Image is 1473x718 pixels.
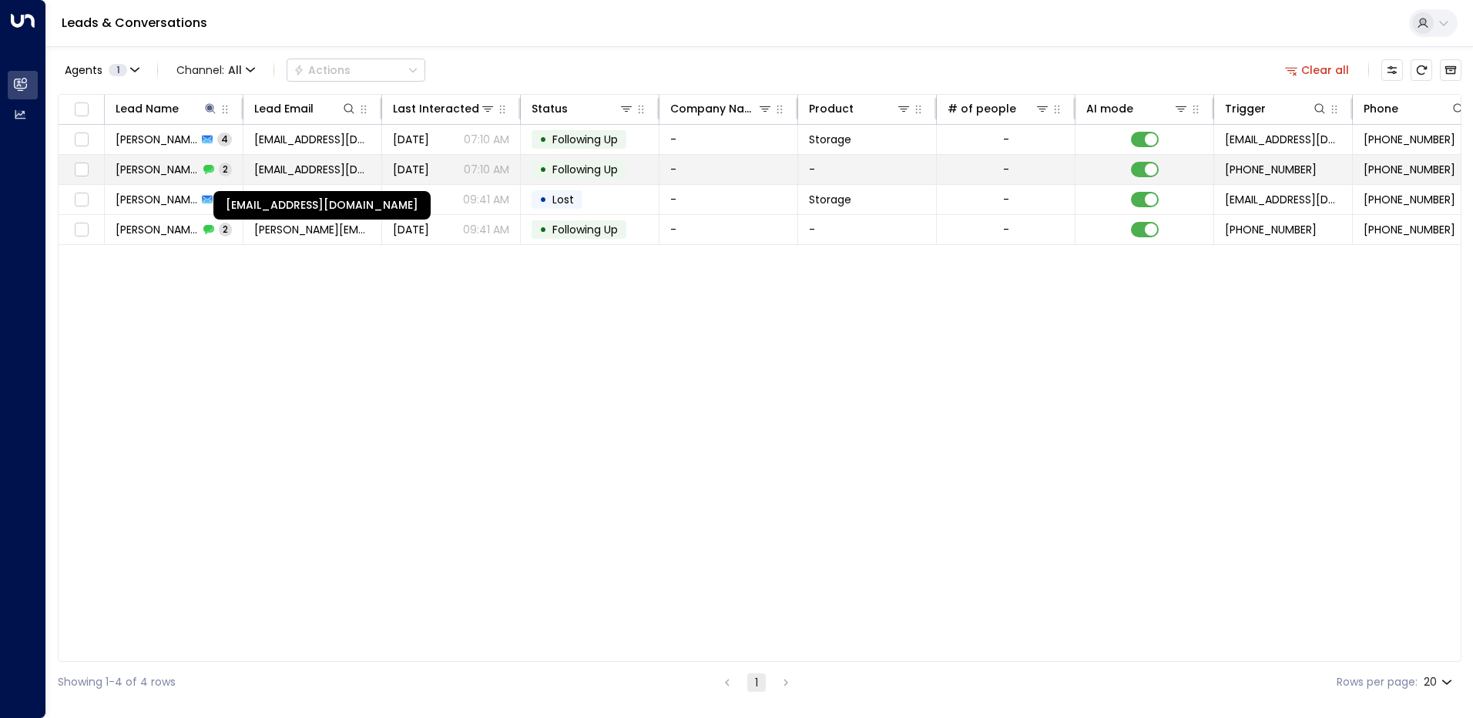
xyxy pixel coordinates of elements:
span: Aug 26, 2025 [393,162,429,177]
div: - [1003,162,1009,177]
div: • [539,126,547,153]
span: Following Up [552,222,618,237]
span: +447395288634 [1225,162,1317,177]
div: • [539,156,547,183]
span: Erik Jorgensen [116,192,197,207]
div: Company Name [670,99,773,118]
button: page 1 [747,673,766,692]
nav: pagination navigation [717,673,796,692]
div: Product [809,99,911,118]
span: Jul 24, 2025 [393,222,429,237]
td: - [798,155,937,184]
span: Storage [809,192,851,207]
span: Refresh [1411,59,1432,81]
p: 07:10 AM [464,132,509,147]
td: - [659,185,798,214]
button: Agents1 [58,59,145,81]
td: - [798,215,937,244]
span: Toggle select all [72,100,91,119]
div: # of people [948,99,1016,118]
span: Toggle select row [72,160,91,179]
span: Erik Jorgensen [116,222,199,237]
span: Storage [809,132,851,147]
div: Product [809,99,854,118]
div: Phone [1364,99,1466,118]
p: 09:41 AM [463,192,509,207]
span: +447759876247 [1364,192,1455,207]
div: 20 [1424,671,1455,693]
p: 09:41 AM [463,222,509,237]
div: Lead Email [254,99,314,118]
span: 2 [219,163,232,176]
button: Archived Leads [1440,59,1461,81]
label: Rows per page: [1337,674,1418,690]
div: AI mode [1086,99,1133,118]
td: - [659,155,798,184]
div: Lead Name [116,99,179,118]
button: Customize [1381,59,1403,81]
td: - [659,125,798,154]
span: 4 [217,133,232,146]
p: 07:10 AM [464,162,509,177]
div: AI mode [1086,99,1189,118]
div: Phone [1364,99,1398,118]
div: Showing 1-4 of 4 rows [58,674,176,690]
div: Status [532,99,568,118]
span: Lost [552,192,574,207]
div: Trigger [1225,99,1327,118]
div: • [539,186,547,213]
span: Following Up [552,132,618,147]
span: Jorge Ugalde [116,162,199,177]
span: Toggle select row [72,190,91,210]
div: Button group with a nested menu [287,59,425,82]
div: Lead Name [116,99,218,118]
span: Jorge Ugalde [116,132,197,147]
span: Toggle select row [72,220,91,240]
span: erik.m.boman@gmail.com [254,222,371,237]
div: • [539,216,547,243]
button: Clear all [1279,59,1356,81]
div: Last Interacted [393,99,479,118]
td: - [659,215,798,244]
span: +447395288634 [1364,162,1455,177]
button: Actions [287,59,425,82]
span: 1 [109,64,127,76]
div: Status [532,99,634,118]
div: Actions [294,63,351,77]
span: Agents [65,65,102,75]
span: Channel: [170,59,261,81]
span: leads@space-station.co.uk [1225,132,1341,147]
a: Leads & Conversations [62,14,207,32]
span: +447759876247 [1364,222,1455,237]
span: blender04amiable@icloud.com [254,162,371,177]
span: blender04amiable@icloud.com [254,132,371,147]
div: # of people [948,99,1050,118]
span: Toggle select row [72,130,91,149]
span: +447395288634 [1364,132,1455,147]
span: +447759876247 [1225,222,1317,237]
div: Trigger [1225,99,1266,118]
div: Company Name [670,99,757,118]
div: Last Interacted [393,99,495,118]
span: All [228,64,242,76]
div: - [1003,222,1009,237]
div: - [1003,132,1009,147]
div: [EMAIL_ADDRESS][DOMAIN_NAME] [213,191,431,220]
span: 2 [219,223,232,236]
div: Lead Email [254,99,357,118]
span: Following Up [552,162,618,177]
span: leads@space-station.co.uk [1225,192,1341,207]
span: Yesterday [393,132,429,147]
button: Channel:All [170,59,261,81]
div: - [1003,192,1009,207]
